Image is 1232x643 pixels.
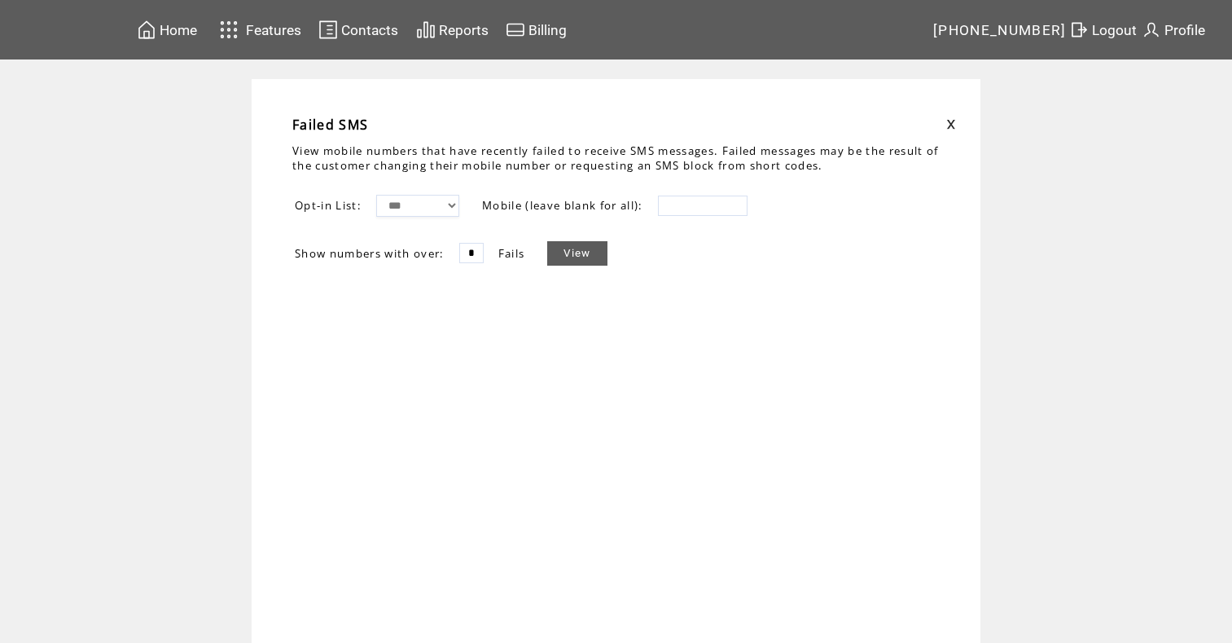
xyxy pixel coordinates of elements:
span: Reports [439,22,489,38]
a: Logout [1067,17,1139,42]
span: Opt-in List: [295,198,362,213]
img: exit.svg [1069,20,1089,40]
span: Mobile (leave blank for all): [482,198,643,213]
span: Failed SMS [292,116,368,134]
img: home.svg [137,20,156,40]
a: Home [134,17,199,42]
span: View mobile numbers that have recently failed to receive SMS messages. Failed messages may be the... [292,143,939,173]
a: Billing [503,17,569,42]
span: Profile [1164,22,1205,38]
img: creidtcard.svg [506,20,525,40]
img: profile.svg [1142,20,1161,40]
a: Reports [414,17,491,42]
span: Contacts [341,22,398,38]
span: [PHONE_NUMBER] [933,22,1067,38]
span: Logout [1092,22,1137,38]
a: Contacts [316,17,401,42]
a: Profile [1139,17,1208,42]
span: Home [160,22,197,38]
a: Features [213,14,305,46]
img: features.svg [215,16,243,43]
span: Fails [498,246,525,261]
img: contacts.svg [318,20,338,40]
img: chart.svg [416,20,436,40]
span: Features [246,22,301,38]
span: Show numbers with over: [295,246,445,261]
a: View [547,241,607,266]
span: Billing [528,22,567,38]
